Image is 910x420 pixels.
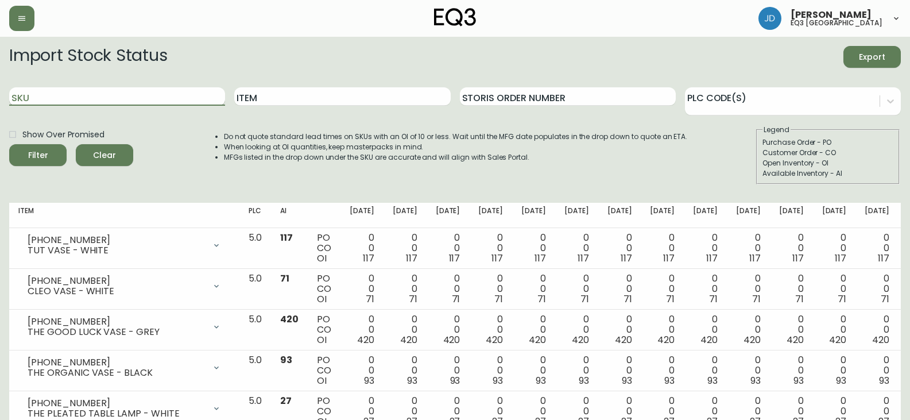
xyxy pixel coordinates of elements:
span: 420 [615,333,632,346]
th: PLC [239,203,271,228]
span: 420 [357,333,374,346]
span: 93 [836,374,846,387]
div: 0 0 [865,233,889,264]
div: 0 0 [436,355,460,386]
div: 0 0 [436,314,460,345]
div: 0 0 [521,314,546,345]
div: Available Inventory - AI [762,168,893,179]
button: Filter [9,144,67,166]
div: 0 0 [436,233,460,264]
span: 93 [280,353,292,367]
span: 117 [621,252,632,265]
div: 0 0 [350,355,374,386]
span: 420 [829,333,846,346]
span: 117 [491,252,503,265]
div: 0 0 [693,273,718,305]
td: 5.0 [239,310,271,350]
div: 0 0 [736,233,761,264]
li: Do not quote standard lead times on SKUs with an OI of 10 or less. Wait until the MFG date popula... [224,132,688,142]
th: AI [271,203,308,228]
div: [PHONE_NUMBER] [28,357,205,368]
div: 0 0 [822,233,847,264]
img: 7c567ac048721f22e158fd313f7f0981 [758,7,781,30]
span: 71 [838,292,846,306]
span: 71 [881,292,889,306]
div: Purchase Order - PO [762,137,893,148]
div: TUT VASE - WHITE [28,245,205,256]
div: 0 0 [650,355,675,386]
span: 93 [622,374,632,387]
div: 0 0 [607,314,632,345]
span: 420 [486,333,503,346]
div: 0 0 [478,233,503,264]
th: [DATE] [384,203,427,228]
span: 71 [494,292,503,306]
div: 0 0 [393,273,417,305]
td: 5.0 [239,228,271,269]
span: 420 [787,333,804,346]
td: 5.0 [239,269,271,310]
span: 71 [452,292,460,306]
th: [DATE] [813,203,856,228]
button: Export [843,46,901,68]
div: 0 0 [478,273,503,305]
div: 0 0 [393,233,417,264]
span: 27 [280,394,292,407]
span: 420 [872,333,889,346]
div: 0 0 [607,233,632,264]
li: MFGs listed in the drop down under the SKU are accurate and will align with Sales Portal. [224,152,688,163]
div: 0 0 [564,233,589,264]
div: [PHONE_NUMBER] [28,235,205,245]
span: 93 [750,374,761,387]
span: 71 [709,292,718,306]
div: 0 0 [779,273,804,305]
span: 93 [579,374,589,387]
span: 71 [624,292,632,306]
button: Clear [76,144,133,166]
div: 0 0 [693,314,718,345]
span: 117 [792,252,804,265]
span: 93 [364,374,374,387]
div: 0 0 [564,273,589,305]
th: [DATE] [469,203,512,228]
span: 117 [363,252,374,265]
span: 117 [406,252,417,265]
span: 93 [664,374,675,387]
div: 0 0 [607,355,632,386]
div: 0 0 [564,314,589,345]
div: CLEO VASE - WHITE [28,286,205,296]
div: 0 0 [693,355,718,386]
span: 420 [529,333,546,346]
span: 117 [449,252,460,265]
div: THE PLEATED TABLE LAMP - WHITE [28,409,205,419]
th: Item [9,203,239,228]
span: 93 [493,374,503,387]
div: 0 0 [693,233,718,264]
span: [PERSON_NAME] [791,10,872,20]
div: 0 0 [822,273,847,305]
th: [DATE] [555,203,598,228]
span: 420 [744,333,761,346]
div: PO CO [317,273,331,305]
legend: Legend [762,125,791,135]
th: [DATE] [727,203,770,228]
div: Open Inventory - OI [762,158,893,168]
span: Export [853,50,892,64]
div: 0 0 [564,355,589,386]
th: [DATE] [641,203,684,228]
h2: Import Stock Status [9,46,167,68]
div: 0 0 [350,273,374,305]
div: 0 0 [736,355,761,386]
span: 420 [400,333,417,346]
span: 93 [793,374,804,387]
th: [DATE] [340,203,384,228]
span: 93 [707,374,718,387]
span: 93 [450,374,460,387]
span: 117 [706,252,718,265]
span: OI [317,252,327,265]
th: [DATE] [512,203,555,228]
div: 0 0 [779,233,804,264]
div: 0 0 [350,314,374,345]
div: 0 0 [650,314,675,345]
div: 0 0 [521,355,546,386]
